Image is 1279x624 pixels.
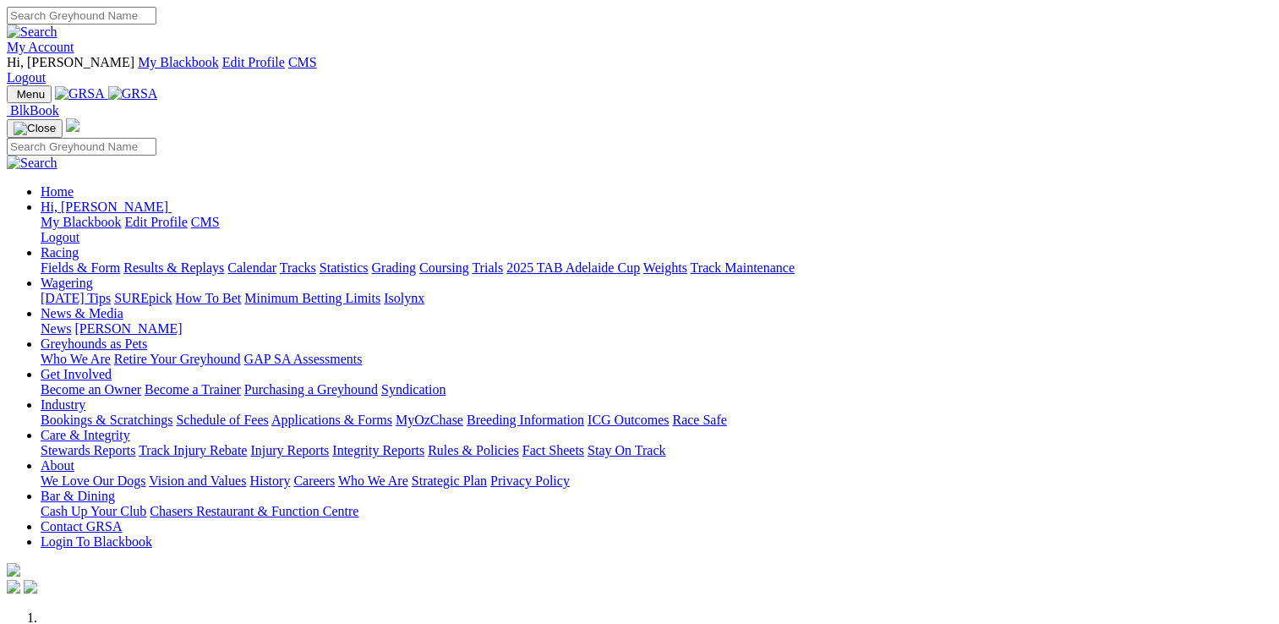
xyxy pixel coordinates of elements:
[672,413,726,427] a: Race Safe
[191,215,220,229] a: CMS
[41,534,152,549] a: Login To Blackbook
[381,382,445,397] a: Syndication
[280,260,316,275] a: Tracks
[125,215,188,229] a: Edit Profile
[244,352,363,366] a: GAP SA Assessments
[66,118,79,132] img: logo-grsa-white.png
[320,260,369,275] a: Statistics
[7,138,156,156] input: Search
[7,85,52,103] button: Toggle navigation
[14,122,56,135] img: Close
[149,473,246,488] a: Vision and Values
[412,473,487,488] a: Strategic Plan
[41,215,122,229] a: My Blackbook
[55,86,105,101] img: GRSA
[222,55,285,69] a: Edit Profile
[41,260,1272,276] div: Racing
[288,55,317,69] a: CMS
[691,260,795,275] a: Track Maintenance
[41,443,1272,458] div: Care & Integrity
[41,413,172,427] a: Bookings & Scratchings
[114,352,241,366] a: Retire Your Greyhound
[41,291,1272,306] div: Wagering
[41,367,112,381] a: Get Involved
[114,291,172,305] a: SUREpick
[41,276,93,290] a: Wagering
[145,382,241,397] a: Become a Trainer
[41,200,168,214] span: Hi, [PERSON_NAME]
[41,337,147,351] a: Greyhounds as Pets
[108,86,158,101] img: GRSA
[588,413,669,427] a: ICG Outcomes
[41,215,1272,245] div: Hi, [PERSON_NAME]
[490,473,570,488] a: Privacy Policy
[249,473,290,488] a: History
[176,291,242,305] a: How To Bet
[7,25,57,40] img: Search
[138,55,219,69] a: My Blackbook
[139,443,247,457] a: Track Injury Rebate
[467,413,584,427] a: Breeding Information
[41,184,74,199] a: Home
[41,321,1272,337] div: News & Media
[41,352,1272,367] div: Greyhounds as Pets
[17,88,45,101] span: Menu
[588,443,665,457] a: Stay On Track
[7,563,20,577] img: logo-grsa-white.png
[271,413,392,427] a: Applications & Forms
[41,397,85,412] a: Industry
[643,260,687,275] a: Weights
[472,260,503,275] a: Trials
[41,352,111,366] a: Who We Are
[7,580,20,594] img: facebook.svg
[244,382,378,397] a: Purchasing a Greyhound
[7,55,134,69] span: Hi, [PERSON_NAME]
[176,413,268,427] a: Schedule of Fees
[250,443,329,457] a: Injury Reports
[7,119,63,138] button: Toggle navigation
[244,291,380,305] a: Minimum Betting Limits
[428,443,519,457] a: Rules & Policies
[150,504,358,518] a: Chasers Restaurant & Function Centre
[41,382,1272,397] div: Get Involved
[41,382,141,397] a: Become an Owner
[41,473,1272,489] div: About
[41,245,79,260] a: Racing
[384,291,424,305] a: Isolynx
[41,504,1272,519] div: Bar & Dining
[41,413,1272,428] div: Industry
[74,321,182,336] a: [PERSON_NAME]
[7,40,74,54] a: My Account
[7,7,156,25] input: Search
[419,260,469,275] a: Coursing
[7,103,59,118] a: BlkBook
[10,103,59,118] span: BlkBook
[41,321,71,336] a: News
[41,489,115,503] a: Bar & Dining
[7,70,46,85] a: Logout
[41,428,130,442] a: Care & Integrity
[41,443,135,457] a: Stewards Reports
[293,473,335,488] a: Careers
[41,230,79,244] a: Logout
[24,580,37,594] img: twitter.svg
[332,443,424,457] a: Integrity Reports
[41,473,145,488] a: We Love Our Dogs
[227,260,276,275] a: Calendar
[522,443,584,457] a: Fact Sheets
[41,504,146,518] a: Cash Up Your Club
[338,473,408,488] a: Who We Are
[7,55,1272,85] div: My Account
[506,260,640,275] a: 2025 TAB Adelaide Cup
[123,260,224,275] a: Results & Replays
[41,519,122,534] a: Contact GRSA
[41,306,123,320] a: News & Media
[41,200,172,214] a: Hi, [PERSON_NAME]
[372,260,416,275] a: Grading
[7,156,57,171] img: Search
[41,291,111,305] a: [DATE] Tips
[396,413,463,427] a: MyOzChase
[41,260,120,275] a: Fields & Form
[41,458,74,473] a: About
